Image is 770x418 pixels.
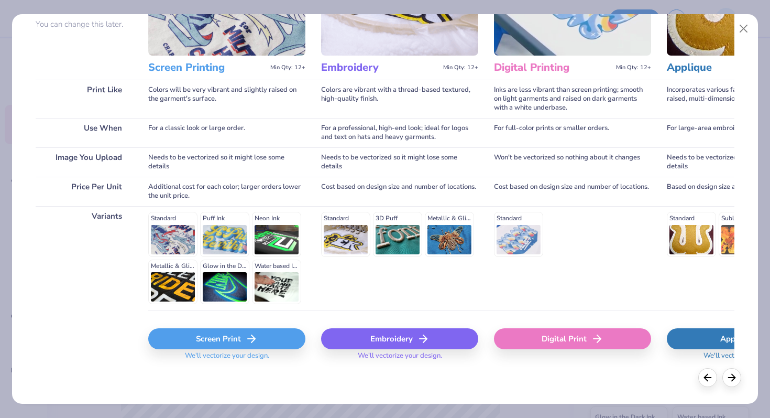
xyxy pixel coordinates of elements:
div: Colors are vibrant with a thread-based textured, high-quality finish. [321,80,478,118]
div: For a professional, high-end look; ideal for logos and text on hats and heavy garments. [321,118,478,147]
div: Digital Print [494,328,651,349]
div: Cost based on design size and number of locations. [321,177,478,206]
div: For full-color prints or smaller orders. [494,118,651,147]
div: Inks are less vibrant than screen printing; smooth on light garments and raised on dark garments ... [494,80,651,118]
h3: Digital Printing [494,61,612,74]
h3: Embroidery [321,61,439,74]
div: Use When [36,118,133,147]
div: Screen Print [148,328,305,349]
span: We'll vectorize your design. [354,351,446,367]
div: Colors will be very vibrant and slightly raised on the garment's surface. [148,80,305,118]
span: We'll vectorize your design. [181,351,273,367]
div: Won't be vectorized so nothing about it changes [494,147,651,177]
span: Min Qty: 12+ [270,64,305,71]
div: Print Like [36,80,133,118]
div: Cost based on design size and number of locations. [494,177,651,206]
div: For a classic look or large order. [148,118,305,147]
div: Needs to be vectorized so it might lose some details [321,147,478,177]
div: Needs to be vectorized so it might lose some details [148,147,305,177]
p: You can change this later. [36,20,133,29]
div: Price Per Unit [36,177,133,206]
div: Additional cost for each color; larger orders lower the unit price. [148,177,305,206]
div: Variants [36,206,133,310]
div: Image You Upload [36,147,133,177]
h3: Screen Printing [148,61,266,74]
div: Embroidery [321,328,478,349]
span: Min Qty: 12+ [443,64,478,71]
